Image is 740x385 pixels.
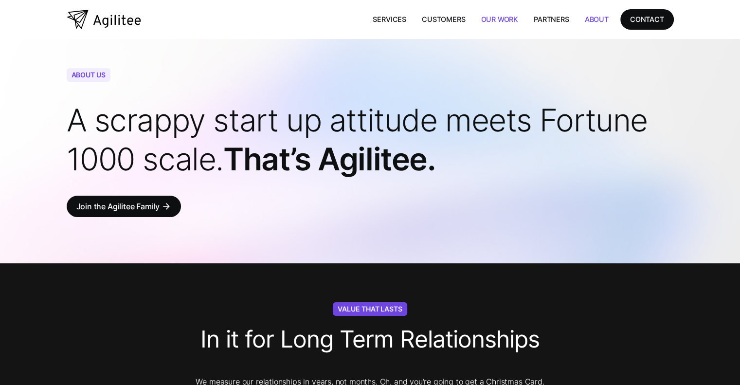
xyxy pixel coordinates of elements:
[473,9,526,29] a: Our Work
[526,9,577,29] a: Partners
[200,318,540,365] h3: In it for Long Term Relationships
[67,196,181,217] a: Join the Agilitee Familyarrow_forward
[630,13,664,25] div: CONTACT
[414,9,473,29] a: Customers
[67,101,674,179] h1: That’s Agilitee.
[333,302,407,316] div: Value That Lasts
[67,10,141,29] a: home
[76,200,160,213] div: Join the Agilitee Family
[365,9,414,29] a: Services
[162,202,171,211] div: arrow_forward
[620,9,674,29] a: CONTACT
[67,101,648,178] span: A scrappy start up attitude meets Fortune 1000 scale.
[67,68,110,82] div: About Us
[577,9,616,29] a: About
